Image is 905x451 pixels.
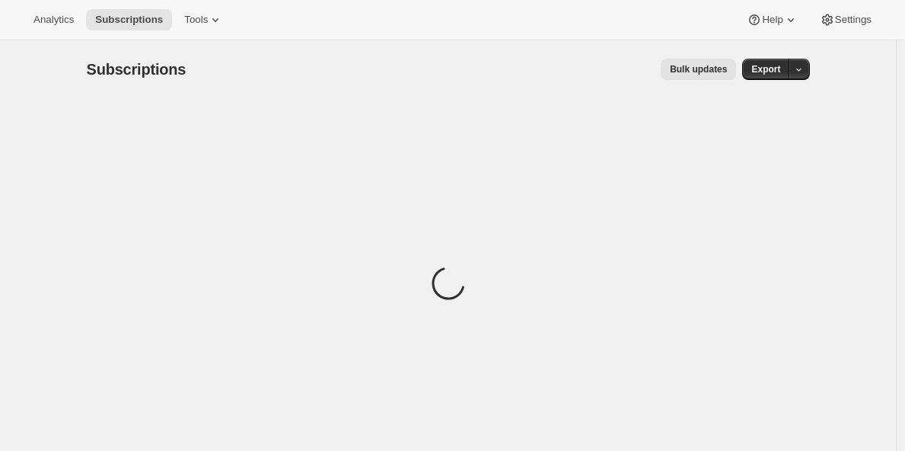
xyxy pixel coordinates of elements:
[811,9,881,30] button: Settings
[738,9,807,30] button: Help
[33,14,74,26] span: Analytics
[670,63,727,75] span: Bulk updates
[762,14,782,26] span: Help
[86,9,172,30] button: Subscriptions
[742,59,789,80] button: Export
[835,14,872,26] span: Settings
[184,14,208,26] span: Tools
[661,59,736,80] button: Bulk updates
[175,9,232,30] button: Tools
[95,14,163,26] span: Subscriptions
[24,9,83,30] button: Analytics
[751,63,780,75] span: Export
[87,61,186,78] span: Subscriptions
